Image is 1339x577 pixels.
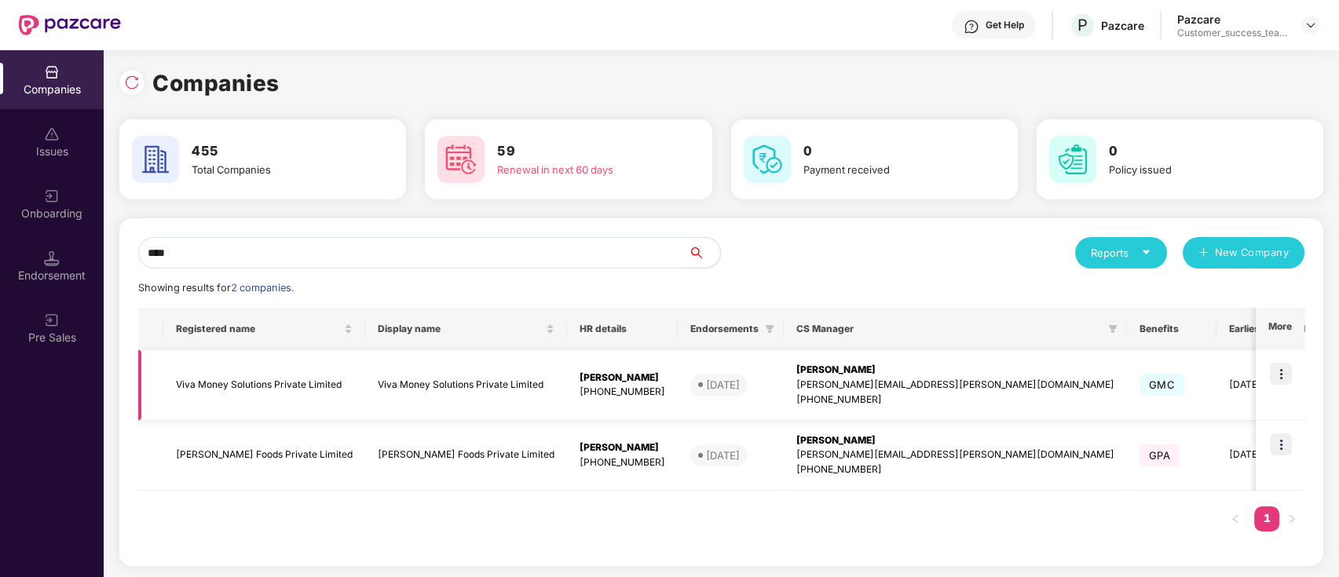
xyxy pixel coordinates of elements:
[964,19,979,35] img: svg+xml;base64,PHN2ZyBpZD0iSGVscC0zMngzMiIgeG1sbnM9Imh0dHA6Ly93d3cudzMub3JnLzIwMDAvc3ZnIiB3aWR0aD...
[1077,16,1088,35] span: P
[497,162,668,177] div: Renewal in next 60 days
[1216,350,1318,421] td: [DATE]
[365,308,567,350] th: Display name
[690,323,759,335] span: Endorsements
[44,126,60,142] img: svg+xml;base64,PHN2ZyBpZD0iSXNzdWVzX2Rpc2FibGVkIiB4bWxucz0iaHR0cDovL3d3dy53My5vcmcvMjAwMC9zdmciIH...
[796,378,1114,393] div: [PERSON_NAME][EMAIL_ADDRESS][PERSON_NAME][DOMAIN_NAME]
[19,15,121,35] img: New Pazcare Logo
[163,421,365,491] td: [PERSON_NAME] Foods Private Limited
[1177,12,1287,27] div: Pazcare
[580,371,665,385] div: [PERSON_NAME]
[1109,141,1279,162] h3: 0
[437,136,485,183] img: svg+xml;base64,PHN2ZyB4bWxucz0iaHR0cDovL3d3dy53My5vcmcvMjAwMC9zdmciIHdpZHRoPSI2MCIgaGVpZ2h0PSI2MC...
[1109,162,1279,177] div: Policy issued
[1127,308,1216,350] th: Benefits
[744,136,791,183] img: svg+xml;base64,PHN2ZyB4bWxucz0iaHR0cDovL3d3dy53My5vcmcvMjAwMC9zdmciIHdpZHRoPSI2MCIgaGVpZ2h0PSI2MC...
[1216,308,1318,350] th: Earliest Renewal
[1270,433,1292,455] img: icon
[365,350,567,421] td: Viva Money Solutions Private Limited
[44,64,60,80] img: svg+xml;base64,PHN2ZyBpZD0iQ29tcGFuaWVzIiB4bWxucz0iaHR0cDovL3d3dy53My5vcmcvMjAwMC9zdmciIHdpZHRoPS...
[1215,245,1290,261] span: New Company
[796,433,1114,448] div: [PERSON_NAME]
[580,455,665,470] div: [PHONE_NUMBER]
[706,447,740,463] div: [DATE]
[1223,506,1248,531] li: Previous Page
[1101,18,1144,33] div: Pazcare
[1279,506,1304,531] button: right
[1141,247,1151,257] span: caret-down
[1287,514,1297,524] span: right
[163,308,365,350] th: Registered name
[1254,506,1279,530] a: 1
[796,393,1114,407] div: [PHONE_NUMBER]
[567,308,678,350] th: HR details
[192,162,362,177] div: Total Companies
[1254,506,1279,531] li: 1
[124,75,140,90] img: svg+xml;base64,PHN2ZyBpZD0iUmVsb2FkLTMyeDMyIiB4bWxucz0iaHR0cDovL3d3dy53My5vcmcvMjAwMC9zdmciIHdpZH...
[1177,27,1287,39] div: Customer_success_team_lead
[231,282,294,294] span: 2 companies.
[152,66,280,100] h1: Companies
[44,250,60,266] img: svg+xml;base64,PHN2ZyB3aWR0aD0iMTQuNSIgaGVpZ2h0PSIxNC41IiB2aWV3Qm94PSIwIDAgMTYgMTYiIGZpbGw9Im5vbm...
[803,162,974,177] div: Payment received
[688,237,721,268] button: search
[1223,506,1248,531] button: left
[762,320,777,338] span: filter
[1105,320,1121,338] span: filter
[365,421,567,491] td: [PERSON_NAME] Foods Private Limited
[1140,374,1184,396] span: GMC
[1279,506,1304,531] li: Next Page
[1256,308,1304,350] th: More
[796,447,1114,462] div: [PERSON_NAME][EMAIL_ADDRESS][PERSON_NAME][DOMAIN_NAME]
[1231,514,1240,524] span: left
[44,312,60,328] img: svg+xml;base64,PHN2ZyB3aWR0aD0iMjAiIGhlaWdodD0iMjAiIHZpZXdCb3g9IjAgMCAyMCAyMCIgZmlsbD0ibm9uZSIgeG...
[1140,444,1180,466] span: GPA
[132,136,179,183] img: svg+xml;base64,PHN2ZyB4bWxucz0iaHR0cDovL3d3dy53My5vcmcvMjAwMC9zdmciIHdpZHRoPSI2MCIgaGVpZ2h0PSI2MC...
[163,350,365,421] td: Viva Money Solutions Private Limited
[1216,421,1318,491] td: [DATE]
[192,141,362,162] h3: 455
[580,440,665,455] div: [PERSON_NAME]
[796,323,1102,335] span: CS Manager
[1270,363,1292,385] img: icon
[688,247,720,259] span: search
[1108,324,1118,334] span: filter
[706,377,740,393] div: [DATE]
[44,188,60,204] img: svg+xml;base64,PHN2ZyB3aWR0aD0iMjAiIGhlaWdodD0iMjAiIHZpZXdCb3g9IjAgMCAyMCAyMCIgZmlsbD0ibm9uZSIgeG...
[1304,19,1317,31] img: svg+xml;base64,PHN2ZyBpZD0iRHJvcGRvd24tMzJ4MzIiIHhtbG5zPSJodHRwOi8vd3d3LnczLm9yZy8yMDAwL3N2ZyIgd2...
[378,323,543,335] span: Display name
[803,141,974,162] h3: 0
[1198,247,1209,260] span: plus
[765,324,774,334] span: filter
[1183,237,1304,268] button: plusNew Company
[986,19,1024,31] div: Get Help
[497,141,668,162] h3: 59
[1049,136,1096,183] img: svg+xml;base64,PHN2ZyB4bWxucz0iaHR0cDovL3d3dy53My5vcmcvMjAwMC9zdmciIHdpZHRoPSI2MCIgaGVpZ2h0PSI2MC...
[796,462,1114,477] div: [PHONE_NUMBER]
[138,282,294,294] span: Showing results for
[580,385,665,400] div: [PHONE_NUMBER]
[796,363,1114,378] div: [PERSON_NAME]
[1091,245,1151,261] div: Reports
[176,323,341,335] span: Registered name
